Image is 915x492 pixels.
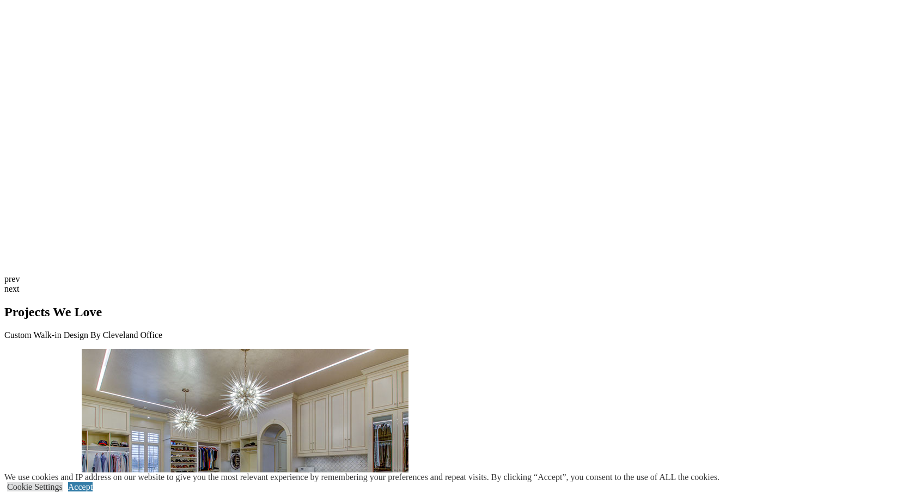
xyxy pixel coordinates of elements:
[68,482,93,491] a: Accept
[4,284,911,294] div: next
[4,305,911,319] h2: Projects We Love
[4,472,719,482] div: We use cookies and IP address on our website to give you the most relevant experience by remember...
[4,330,911,340] p: Custom Walk-in Design By Cleveland Office
[7,482,63,491] a: Cookie Settings
[4,274,911,284] div: prev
